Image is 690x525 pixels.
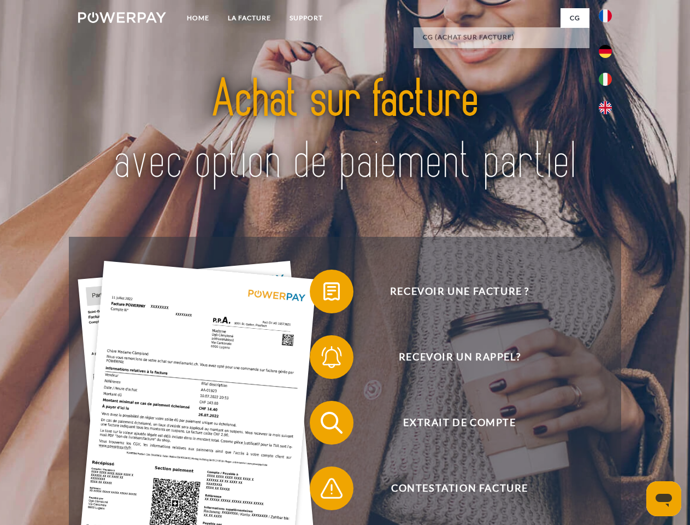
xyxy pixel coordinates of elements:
[561,8,589,28] a: CG
[599,101,612,114] img: en
[599,45,612,58] img: de
[78,12,166,23] img: logo-powerpay-white.svg
[310,335,594,379] button: Recevoir un rappel?
[310,401,594,445] button: Extrait de compte
[318,278,345,305] img: qb_bill.svg
[599,9,612,22] img: fr
[318,343,345,371] img: qb_bell.svg
[326,270,593,313] span: Recevoir une facture ?
[104,52,586,209] img: title-powerpay_fr.svg
[326,401,593,445] span: Extrait de compte
[326,335,593,379] span: Recevoir un rappel?
[414,27,589,47] a: CG (achat sur facture)
[310,466,594,510] button: Contestation Facture
[646,481,681,516] iframe: Bouton de lancement de la fenêtre de messagerie
[318,475,345,502] img: qb_warning.svg
[219,8,280,28] a: LA FACTURE
[318,409,345,436] img: qb_search.svg
[326,466,593,510] span: Contestation Facture
[599,73,612,86] img: it
[310,270,594,313] button: Recevoir une facture ?
[280,8,332,28] a: Support
[178,8,219,28] a: Home
[414,47,589,67] a: CG (Compte de crédit/paiement partiel)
